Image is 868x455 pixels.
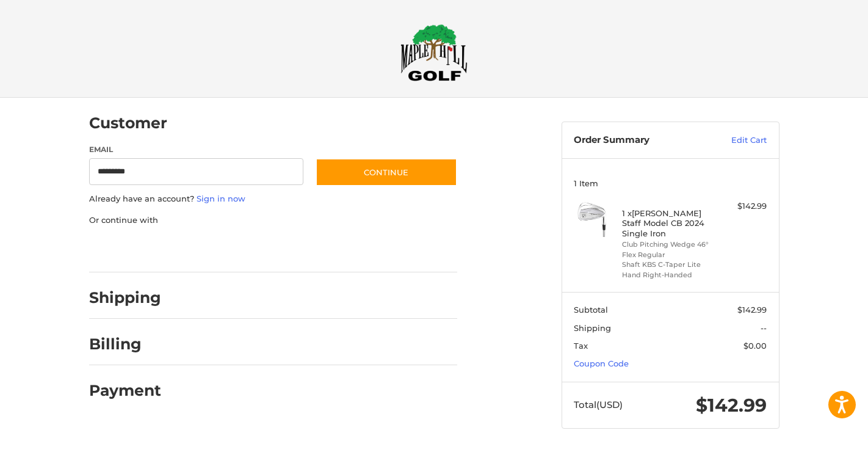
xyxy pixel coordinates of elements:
[197,194,245,203] a: Sign in now
[89,381,161,400] h2: Payment
[622,260,715,270] li: Shaft KBS C-Taper Lite
[718,200,767,213] div: $142.99
[574,178,767,188] h3: 1 Item
[89,335,161,354] h2: Billing
[85,238,176,260] iframe: PayPal-paypal
[767,422,868,455] iframe: Google Customer Reviews
[574,341,588,351] span: Tax
[89,114,167,133] h2: Customer
[737,305,767,315] span: $142.99
[89,193,457,205] p: Already have an account?
[89,288,161,307] h2: Shipping
[705,134,767,147] a: Edit Cart
[400,24,468,81] img: Maple Hill Golf
[316,158,457,186] button: Continue
[574,134,705,147] h3: Order Summary
[622,270,715,280] li: Hand Right-Handed
[189,238,280,260] iframe: PayPal-paylater
[622,239,715,250] li: Club Pitching Wedge 46°
[574,323,611,333] span: Shipping
[743,341,767,351] span: $0.00
[696,394,767,417] span: $142.99
[622,250,715,260] li: Flex Regular
[574,399,623,410] span: Total (USD)
[761,323,767,333] span: --
[89,214,457,227] p: Or continue with
[292,238,383,260] iframe: PayPal-venmo
[622,208,715,238] h4: 1 x [PERSON_NAME] Staff Model CB 2024 Single Iron
[574,305,608,315] span: Subtotal
[574,359,629,368] a: Coupon Code
[89,144,304,155] label: Email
